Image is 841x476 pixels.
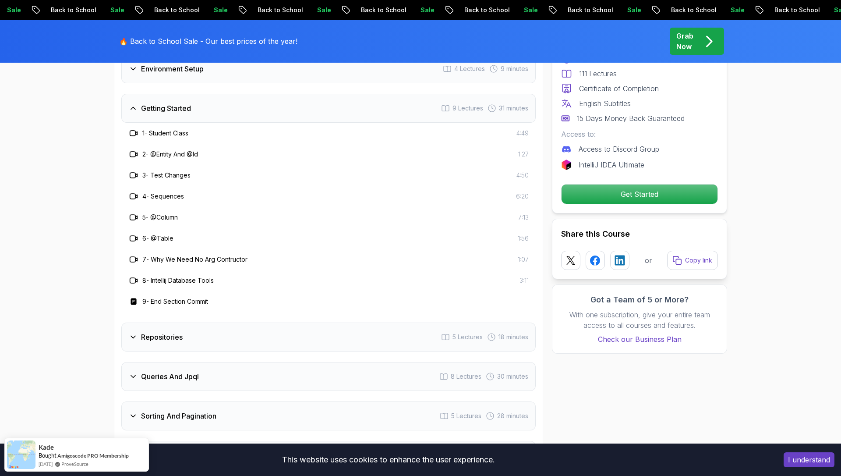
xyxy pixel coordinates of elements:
[499,104,528,113] span: 31 minutes
[497,372,528,381] span: 30 minutes
[745,6,773,14] p: Sale
[451,372,481,381] span: 8 Lectures
[497,412,528,420] span: 28 minutes
[516,171,529,180] span: 4:50
[142,192,184,201] h3: 4 - Sequences
[479,6,538,14] p: Back to School
[579,83,659,94] p: Certificate of Completion
[562,185,717,204] p: Get Started
[516,192,529,201] span: 6:20
[561,129,718,139] p: Access to:
[121,94,536,123] button: Getting Started9 Lectures 31 minutes
[561,160,572,170] img: jetbrains logo
[498,333,528,341] span: 18 minutes
[518,150,529,159] span: 1:27
[561,334,718,345] a: Check our Business Plan
[538,6,566,14] p: Sale
[228,6,256,14] p: Sale
[452,333,483,341] span: 5 Lectures
[142,213,178,222] h3: 5 - @Column
[435,6,463,14] p: Sale
[582,6,642,14] p: Back to School
[39,452,57,459] span: Bought
[141,103,191,114] h3: Getting Started
[142,276,214,285] h3: 8 - Intellij Database Tools
[676,31,693,52] p: Grab Now
[141,371,199,382] h3: Queries And Jpql
[272,6,332,14] p: Back to School
[518,213,529,222] span: 7:13
[169,6,228,14] p: Back to School
[645,255,652,266] p: or
[39,444,54,451] span: Kade
[561,294,718,306] h3: Got a Team of 5 or More?
[142,171,191,180] h3: 3 - Test Changes
[579,160,644,170] p: IntelliJ IDEA Ultimate
[332,6,360,14] p: Sale
[518,234,529,243] span: 1:56
[142,129,188,138] h3: 1 - Student Class
[142,234,173,243] h3: 6 - @Table
[119,36,297,46] p: 🔥 Back to School Sale - Our best prices of the year!
[121,401,536,430] button: Sorting And Pagination5 Lectures 28 minutes
[141,411,216,421] h3: Sorting And Pagination
[642,6,670,14] p: Sale
[7,440,35,469] img: provesource social proof notification image
[686,6,745,14] p: Back to School
[39,460,53,468] span: [DATE]
[451,412,481,420] span: 5 Lectures
[501,64,528,73] span: 9 minutes
[57,452,129,459] a: Amigoscode PRO Membership
[667,251,718,270] button: Copy link
[21,6,49,14] p: Sale
[577,113,685,124] p: 15 Days Money Back Guaranteed
[518,255,529,264] span: 1:07
[125,6,153,14] p: Sale
[561,309,718,330] p: With one subscription, give your entire team access to all courses and features.
[7,450,770,469] div: This website uses cookies to enhance the user experience.
[519,276,529,285] span: 3:11
[142,297,208,306] h3: 9 - End Section Commit
[65,6,125,14] p: Back to School
[121,54,536,83] button: Environment Setup4 Lectures 9 minutes
[685,256,712,265] p: Copy link
[142,255,247,264] h3: 7 - Why We Need No Arg Contructor
[375,6,435,14] p: Back to School
[579,98,631,109] p: English Subtitles
[141,332,183,342] h3: Repositories
[121,441,536,470] button: 1 To 1 Relationships12 Lectures 52 minutes
[561,184,718,204] button: Get Started
[579,144,659,154] p: Access to Discord Group
[784,452,834,467] button: Accept cookies
[561,228,718,240] h2: Share this Course
[452,104,483,113] span: 9 Lectures
[121,362,536,391] button: Queries And Jpql8 Lectures 30 minutes
[121,323,536,352] button: Repositories5 Lectures 18 minutes
[141,64,204,74] h3: Environment Setup
[579,68,617,79] p: 111 Lectures
[516,129,529,138] span: 4:49
[61,460,88,468] a: ProveSource
[454,64,485,73] span: 4 Lectures
[142,150,198,159] h3: 2 - @Entity And @Id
